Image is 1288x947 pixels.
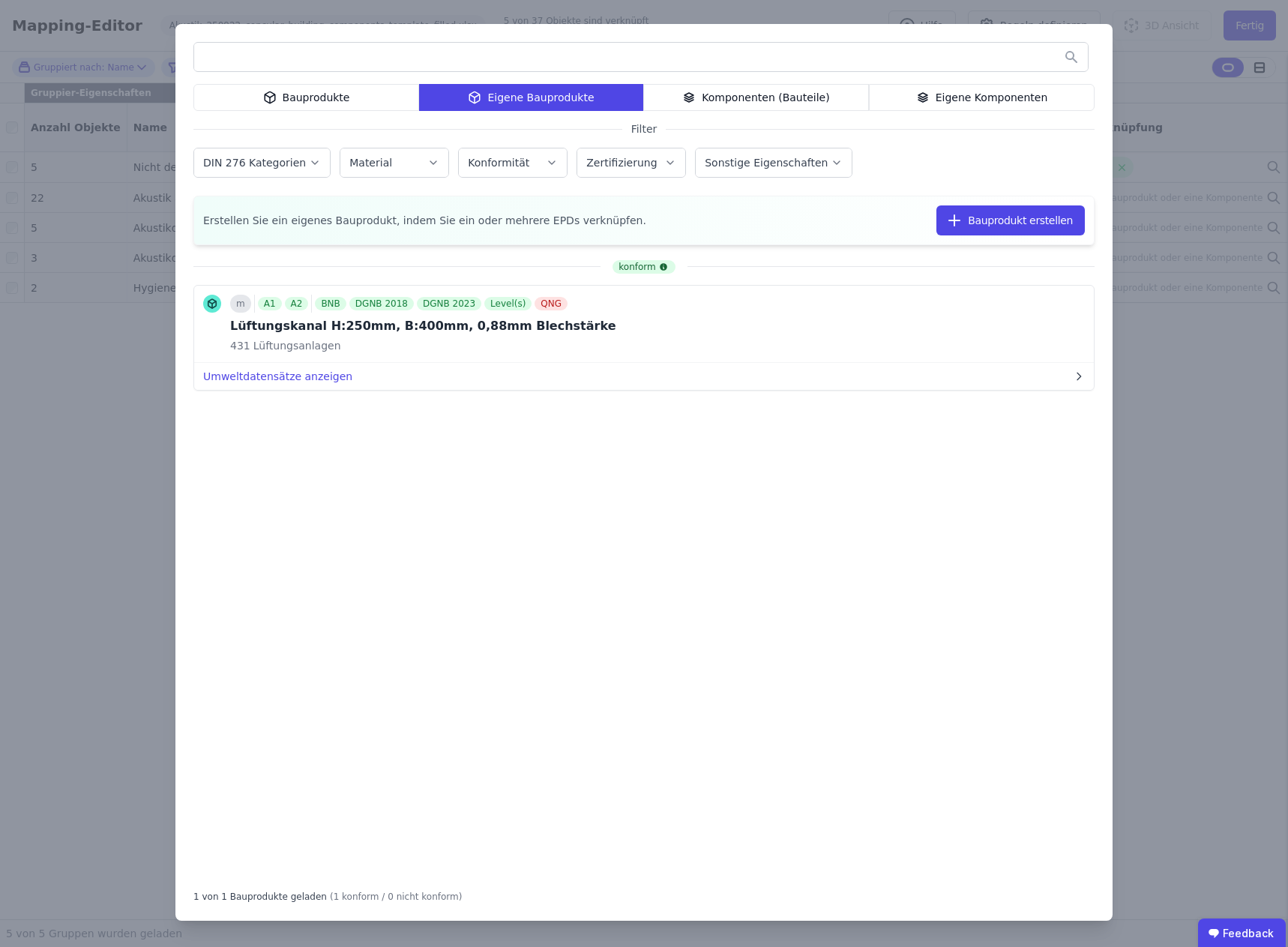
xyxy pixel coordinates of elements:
label: DIN 276 Kategorien [203,157,309,169]
span: Filter [622,121,666,136]
label: Material [349,157,395,169]
div: (1 konform / 0 nicht konform) [330,885,463,903]
label: Zertifizierung [586,157,660,169]
div: A2 [285,297,309,310]
div: BNB [315,297,346,310]
button: Sonstige Eigenschaften [696,148,852,177]
button: Zertifizierung [577,148,685,177]
div: Lüftungskanal H:250mm, B:400mm, 0,88mm Blechstärke [230,317,616,335]
div: A1 [258,297,282,310]
button: DIN 276 Kategorien [194,148,330,177]
button: Bauprodukt erstellen [936,205,1085,235]
label: Konformität [468,157,532,169]
button: Konformität [459,148,567,177]
div: Komponenten (Bauteile) [643,84,869,111]
div: Bauprodukte [193,84,419,111]
button: Umweltdatensätze anzeigen [194,363,1094,390]
span: 431 [230,338,250,353]
div: Level(s) [484,297,532,310]
button: Material [340,148,448,177]
span: Lüftungsanlagen [250,338,341,353]
div: QNG [535,297,568,310]
div: DGNB 2023 [417,297,481,310]
div: 1 von 1 Bauprodukte geladen [193,885,327,903]
div: Eigene Komponenten [869,84,1095,111]
div: DGNB 2018 [349,297,414,310]
span: Erstellen Sie ein eigenes Bauprodukt, indem Sie ein oder mehrere EPDs verknüpfen. [203,213,646,228]
div: konform [613,260,675,274]
label: Sonstige Eigenschaften [705,157,831,169]
div: Eigene Bauprodukte [419,84,643,111]
div: m [230,295,251,313]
